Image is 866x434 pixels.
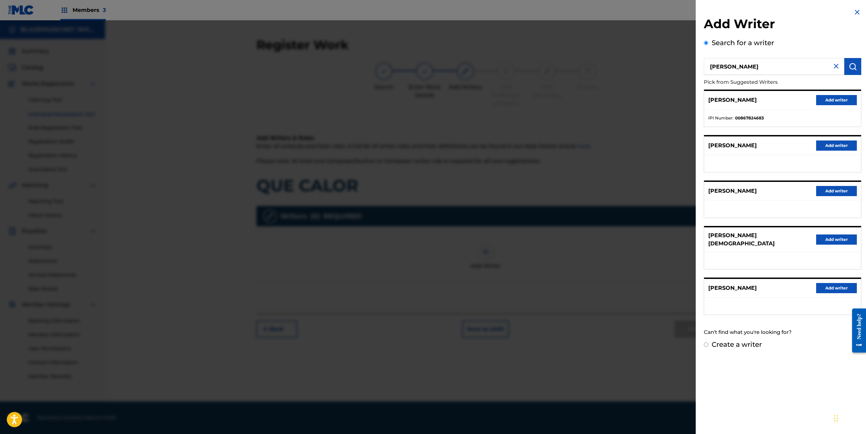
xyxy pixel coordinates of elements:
[704,75,823,90] p: Pick from Suggested Writers
[708,284,757,292] p: [PERSON_NAME]
[73,6,106,14] span: Members
[8,5,34,15] img: MLC Logo
[735,115,764,121] strong: 00867824683
[708,96,757,104] p: [PERSON_NAME]
[708,115,733,121] span: IPI Number :
[816,186,857,196] button: Add writer
[712,39,774,47] label: Search for a writer
[712,340,762,348] label: Create a writer
[816,95,857,105] button: Add writer
[816,283,857,293] button: Add writer
[832,401,866,434] iframe: Chat Widget
[847,303,866,358] iframe: Resource Center
[832,62,840,70] img: close
[704,325,861,340] div: Can't find what you're looking for?
[103,7,106,13] span: 3
[816,140,857,151] button: Add writer
[849,62,857,71] img: Search Works
[834,408,838,429] div: Drag
[708,141,757,150] p: [PERSON_NAME]
[60,6,69,14] img: Top Rightsholders
[708,187,757,195] p: [PERSON_NAME]
[816,234,857,245] button: Add writer
[708,231,816,248] p: [PERSON_NAME][DEMOGRAPHIC_DATA]
[704,16,861,34] h2: Add Writer
[704,58,844,75] input: Search writer's name or IPI Number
